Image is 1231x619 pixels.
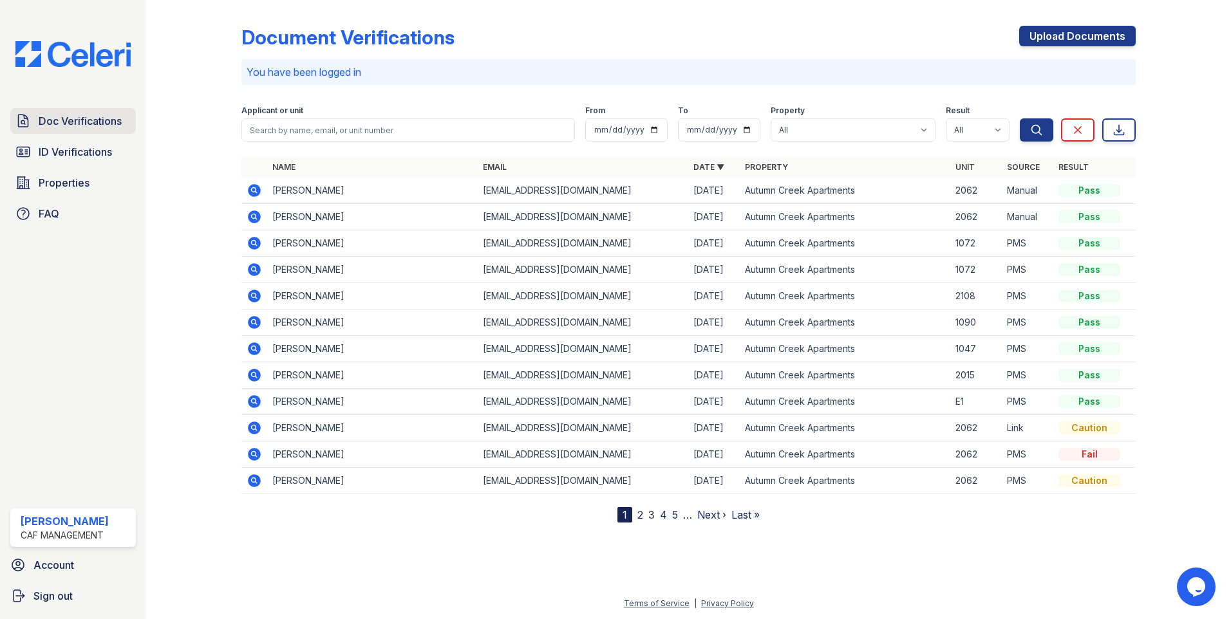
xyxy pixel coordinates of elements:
[950,204,1002,230] td: 2062
[267,283,478,309] td: [PERSON_NAME]
[688,389,740,415] td: [DATE]
[1058,316,1120,329] div: Pass
[950,441,1002,468] td: 2062
[478,309,688,336] td: [EMAIL_ADDRESS][DOMAIN_NAME]
[1058,263,1120,276] div: Pass
[1002,257,1053,283] td: PMS
[693,162,724,172] a: Date ▼
[697,508,726,521] a: Next ›
[1002,389,1053,415] td: PMS
[1007,162,1040,172] a: Source
[241,118,575,142] input: Search by name, email, or unit number
[688,204,740,230] td: [DATE]
[10,170,136,196] a: Properties
[950,362,1002,389] td: 2015
[946,106,970,116] label: Result
[771,106,805,116] label: Property
[745,162,788,172] a: Property
[478,362,688,389] td: [EMAIL_ADDRESS][DOMAIN_NAME]
[950,257,1002,283] td: 1072
[267,309,478,336] td: [PERSON_NAME]
[478,415,688,441] td: [EMAIL_ADDRESS][DOMAIN_NAME]
[1019,26,1136,46] a: Upload Documents
[672,508,678,521] a: 5
[1002,415,1053,441] td: Link
[660,508,667,521] a: 4
[688,178,740,204] td: [DATE]
[267,204,478,230] td: [PERSON_NAME]
[740,441,950,468] td: Autumn Creek Apartments
[5,583,141,609] a: Sign out
[267,441,478,468] td: [PERSON_NAME]
[1002,230,1053,257] td: PMS
[478,230,688,257] td: [EMAIL_ADDRESS][DOMAIN_NAME]
[478,336,688,362] td: [EMAIL_ADDRESS][DOMAIN_NAME]
[1177,568,1218,606] iframe: chat widget
[1058,210,1120,223] div: Pass
[648,508,655,521] a: 3
[950,230,1002,257] td: 1072
[950,336,1002,362] td: 1047
[740,389,950,415] td: Autumn Creek Apartments
[267,336,478,362] td: [PERSON_NAME]
[950,468,1002,494] td: 2062
[740,204,950,230] td: Autumn Creek Apartments
[1058,421,1120,434] div: Caution
[478,283,688,309] td: [EMAIL_ADDRESS][DOMAIN_NAME]
[683,507,692,522] span: …
[637,508,643,521] a: 2
[740,415,950,441] td: Autumn Creek Apartments
[39,175,89,190] span: Properties
[10,139,136,165] a: ID Verifications
[1002,441,1053,468] td: PMS
[267,468,478,494] td: [PERSON_NAME]
[21,529,109,542] div: CAF Management
[740,257,950,283] td: Autumn Creek Apartments
[740,362,950,389] td: Autumn Creek Apartments
[39,144,112,160] span: ID Verifications
[688,415,740,441] td: [DATE]
[5,41,141,67] img: CE_Logo_Blue-a8612792a0a2168367f1c8372b55b34899dd931a85d93a1a3d3e32e68fde9ad4.png
[688,309,740,336] td: [DATE]
[624,598,690,608] a: Terms of Service
[1002,309,1053,336] td: PMS
[1058,474,1120,487] div: Caution
[740,309,950,336] td: Autumn Creek Apartments
[1002,178,1053,204] td: Manual
[478,468,688,494] td: [EMAIL_ADDRESS][DOMAIN_NAME]
[585,106,605,116] label: From
[33,588,73,604] span: Sign out
[1002,362,1053,389] td: PMS
[241,106,303,116] label: Applicant or unit
[740,283,950,309] td: Autumn Creek Apartments
[478,204,688,230] td: [EMAIL_ADDRESS][DOMAIN_NAME]
[1058,395,1120,408] div: Pass
[267,415,478,441] td: [PERSON_NAME]
[694,598,697,608] div: |
[5,552,141,578] a: Account
[1002,204,1053,230] td: Manual
[688,283,740,309] td: [DATE]
[950,178,1002,204] td: 2062
[267,178,478,204] td: [PERSON_NAME]
[688,336,740,362] td: [DATE]
[33,557,74,573] span: Account
[267,230,478,257] td: [PERSON_NAME]
[1058,369,1120,382] div: Pass
[950,389,1002,415] td: E1
[678,106,688,116] label: To
[267,389,478,415] td: [PERSON_NAME]
[950,309,1002,336] td: 1090
[241,26,455,49] div: Document Verifications
[955,162,975,172] a: Unit
[267,362,478,389] td: [PERSON_NAME]
[10,201,136,226] a: FAQ
[478,389,688,415] td: [EMAIL_ADDRESS][DOMAIN_NAME]
[39,206,59,221] span: FAQ
[39,113,122,129] span: Doc Verifications
[688,468,740,494] td: [DATE]
[267,257,478,283] td: [PERSON_NAME]
[478,441,688,468] td: [EMAIL_ADDRESS][DOMAIN_NAME]
[688,257,740,283] td: [DATE]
